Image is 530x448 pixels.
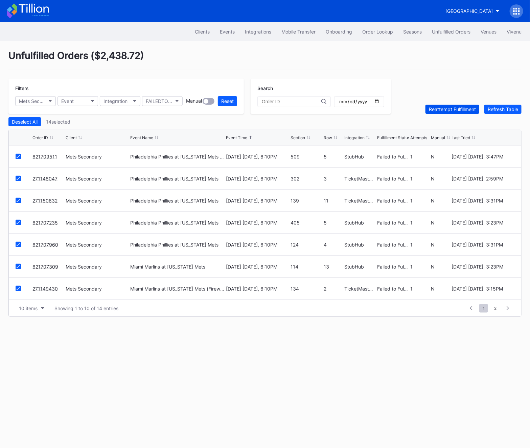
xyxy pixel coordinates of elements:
[66,264,129,270] div: Mets Secondary
[66,154,129,159] div: Mets Secondary
[291,286,322,292] div: 134
[291,198,322,204] div: 139
[411,286,430,292] div: 1
[240,25,276,38] button: Integrations
[411,220,430,226] div: 1
[220,29,235,35] div: Events
[32,220,58,226] a: 621707235
[276,25,321,38] button: Mobile Transfer
[245,29,271,35] div: Integrations
[221,98,234,104] div: Reset
[344,264,376,270] div: StubHub
[502,25,527,38] a: Vivenu
[215,25,240,38] button: Events
[324,242,343,248] div: 4
[431,154,450,159] div: N
[411,154,430,159] div: 1
[226,154,289,159] div: [DATE] [DATE], 6:10PM
[32,135,48,140] div: Order ID
[398,25,427,38] button: Seasons
[32,264,58,270] a: 621707309
[16,304,48,313] button: 10 items
[226,135,247,140] div: Event Time
[484,105,522,114] button: Refresh Table
[226,198,289,204] div: [DATE] [DATE], 6:10PM
[452,220,514,226] div: [DATE] [DATE], 3:23PM
[32,198,57,204] a: 271150632
[324,154,343,159] div: 5
[291,154,322,159] div: 509
[19,98,45,104] div: Mets Secondary
[190,25,215,38] button: Clients
[507,29,522,35] div: Vivenu
[377,135,410,140] div: Fulfillment Status
[427,25,476,38] a: Unfulfilled Orders
[32,242,58,248] a: 621707960
[452,198,514,204] div: [DATE] [DATE], 3:31PM
[431,135,445,140] div: Manual
[57,96,98,106] button: Event
[142,96,183,106] button: FAILEDTOFULFILL
[130,264,205,270] div: Miami Marlins at [US_STATE] Mets
[66,220,129,226] div: Mets Secondary
[431,220,450,226] div: N
[431,286,450,292] div: N
[324,264,343,270] div: 13
[377,198,409,204] div: Failed to Fulfill
[476,25,502,38] button: Venues
[66,176,129,182] div: Mets Secondary
[130,176,218,182] div: Philadelphia Phillies at [US_STATE] Mets
[431,242,450,248] div: N
[377,286,409,292] div: Failed to Fulfill
[488,106,518,112] div: Refresh Table
[452,154,514,159] div: [DATE] [DATE], 3:47PM
[344,154,376,159] div: StubHub
[291,242,322,248] div: 124
[8,117,41,126] button: Deselect All
[291,135,305,140] div: Section
[291,220,322,226] div: 405
[411,198,430,204] div: 1
[377,264,409,270] div: Failed to Fulfill
[226,242,289,248] div: [DATE] [DATE], 6:10PM
[411,242,430,248] div: 1
[344,220,376,226] div: StubHub
[195,29,210,35] div: Clients
[362,29,393,35] div: Order Lookup
[15,96,56,106] button: Mets Secondary
[8,50,522,70] div: Unfulfilled Orders ( $2,438.72 )
[324,220,343,226] div: 5
[262,99,321,104] input: Order ID
[66,242,129,248] div: Mets Secondary
[324,198,343,204] div: 11
[61,98,74,104] div: Event
[344,135,365,140] div: Integration
[291,176,322,182] div: 302
[344,198,376,204] div: TicketMasterResale
[324,135,332,140] div: Row
[15,85,237,91] div: Filters
[445,8,493,14] div: [GEOGRAPHIC_DATA]
[357,25,398,38] a: Order Lookup
[103,98,128,104] div: Integration
[411,264,430,270] div: 1
[130,220,218,226] div: Philadelphia Phillies at [US_STATE] Mets
[130,198,218,204] div: Philadelphia Phillies at [US_STATE] Mets
[54,305,118,311] div: Showing 1 to 10 of 14 entries
[377,154,409,159] div: Failed to Fulfill
[344,286,376,292] div: TicketMasterResale
[226,176,289,182] div: [DATE] [DATE], 6:10PM
[186,98,202,105] div: Manual
[452,286,514,292] div: [DATE] [DATE], 3:15PM
[19,305,38,311] div: 10 items
[32,286,58,292] a: 271149430
[431,198,450,204] div: N
[218,96,237,106] button: Reset
[479,304,488,313] span: 1
[321,25,357,38] button: Onboarding
[344,242,376,248] div: StubHub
